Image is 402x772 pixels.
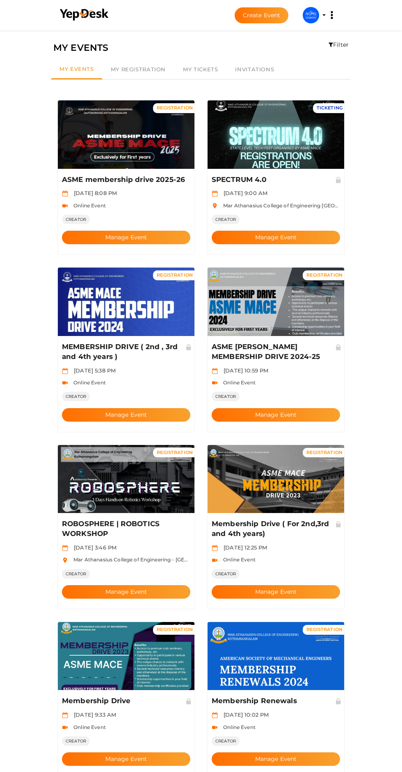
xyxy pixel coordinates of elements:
[70,190,117,196] span: [DATE] 8:08 PM
[219,367,268,374] span: [DATE] 10:59 PM
[219,379,256,386] span: Online Event
[212,569,240,579] span: CREATOR
[212,392,240,401] span: CREATOR
[62,231,190,244] button: Manage Event
[235,66,274,73] span: Invitations
[219,190,267,196] span: [DATE] 9:00 AM
[226,60,283,79] a: Invitations
[62,191,68,197] img: calendar.svg
[212,752,340,766] button: Manage Event
[208,100,344,169] img: R3MDHBCG_normal.jpeg
[69,556,349,563] span: Mar Athanasius College of Engineering - [GEOGRAPHIC_DATA], [GEOGRAPHIC_DATA], [GEOGRAPHIC_DATA]
[212,408,340,422] button: Manage Event
[62,519,188,539] p: ROBOSPHERE | ROBOTICS WORKSHOP
[111,66,166,73] span: My Registration
[58,268,194,336] img: ULRET0LA_normal.jpeg
[157,272,193,278] span: REGISTRATION
[157,105,193,111] span: REGISTRATION
[183,66,218,73] span: My Tickets
[219,556,256,563] span: Online Event
[62,724,68,731] img: video-icon.svg
[157,450,193,455] span: REGISTRATION
[317,105,343,111] span: TICKETING
[212,191,218,197] img: calendar.svg
[185,697,192,705] img: Private Event
[53,41,349,55] div: MY EVENTS
[208,622,344,690] img: HYQWWPWT_normal.png
[69,202,106,209] span: Online Event
[62,557,68,563] img: location.svg
[62,696,188,706] p: Membership Drive
[335,520,342,528] img: Private Event
[70,711,116,718] span: [DATE] 9:33 AM
[306,450,343,455] span: REGISTRATION
[62,408,190,422] button: Manage Event
[62,368,68,374] img: calendar.svg
[69,379,106,386] span: Online Event
[62,380,68,386] img: video-icon.svg
[212,342,338,362] p: ASME [PERSON_NAME] MEMBERSHIP DRIVE 2024-25
[329,41,349,49] div: Filter
[212,175,338,185] p: SPECTRUM 4.0
[335,343,342,351] img: Private Event
[62,752,190,766] button: Manage Event
[62,175,188,185] p: ASME membership drive 2025-26
[62,545,68,551] img: calendar.svg
[219,544,267,551] span: [DATE] 12:25 PM
[219,711,269,718] span: [DATE] 10:02 PM
[62,736,90,746] span: CREATOR
[212,380,218,386] img: video-icon.svg
[212,519,338,539] p: Membership Drive ( For 2nd,3rd and 4th years)
[69,724,106,730] span: Online Event
[212,585,340,599] button: Manage Event
[62,712,68,718] img: calendar.svg
[62,215,90,224] span: CREATOR
[212,203,218,209] img: location.svg
[212,368,218,374] img: calendar.svg
[62,342,188,362] p: MEMBERSHIP DRIVE ( 2nd , 3rd and 4th years )
[335,176,342,184] img: Private Event
[70,544,116,551] span: [DATE] 3:46 PM
[306,627,343,632] span: REGISTRATION
[212,712,218,718] img: calendar.svg
[58,622,194,690] img: WKD8VQWT_normal.jpeg
[212,736,240,746] span: CREATOR
[185,343,192,351] img: Private Event
[212,231,340,244] button: Manage Event
[62,392,90,401] span: CREATOR
[59,66,94,72] span: My Events
[212,215,240,224] span: CREATOR
[58,445,194,513] img: V7IBUF4R_normal.jpeg
[208,268,344,336] img: ARBDZCMG_normal.png
[335,697,342,705] img: Private Event
[70,367,116,374] span: [DATE] 5:38 PM
[62,569,90,579] span: CREATOR
[219,724,256,730] span: Online Event
[212,545,218,551] img: calendar.svg
[306,272,343,278] span: REGISTRATION
[174,60,226,79] a: My Tickets
[58,100,194,169] img: MISGEQK3_normal.jpeg
[303,7,319,23] img: ACg8ocIznaYxAd1j8yGuuk7V8oyGTUXj0eGIu5KK6886ihuBZQ=s100
[212,724,218,731] img: video-icon.svg
[208,445,344,513] img: YEICALCI_normal.jpeg
[51,60,102,79] a: My Events
[62,585,190,599] button: Manage Event
[235,7,289,23] button: Create Event
[62,203,68,209] img: video-icon.svg
[102,60,174,79] a: My Registration
[212,696,338,706] p: Membership Renewals
[212,557,218,563] img: video-icon.svg
[157,627,193,632] span: REGISTRATION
